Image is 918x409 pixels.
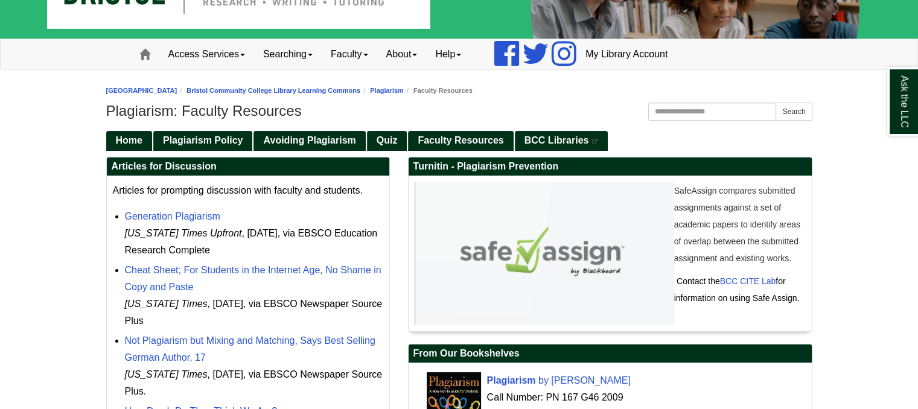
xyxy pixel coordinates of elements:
div: , [DATE], via EBSCO Newspaper Source Plus [125,296,383,329]
a: Plagiarism by [PERSON_NAME] [487,375,631,385]
a: Faculty [322,39,377,69]
h1: Plagiarism: Faculty Resources [106,103,812,119]
a: Not Plagiarism but Mixing and Matching, Says Best Selling German Author, 17 [125,335,375,363]
a: Faculty Resources [408,131,513,151]
a: About [377,39,427,69]
a: [GEOGRAPHIC_DATA] [106,87,177,94]
div: Call Number: PN 167 G46 2009 [427,389,806,406]
li: Faculty Resources [404,85,473,97]
span: Contact the for information on using Safe Assign. [674,276,800,303]
a: Bristol Community College Library Learning Commons [186,87,360,94]
nav: breadcrumb [106,85,812,97]
span: Avoiding Plagiarism [263,135,355,145]
span: [PERSON_NAME] [551,375,631,385]
span: by [538,375,549,385]
a: Generation Plagiarism [125,211,220,221]
a: Plagiarism Policy [153,131,253,151]
a: BCC Libraries [515,131,608,151]
a: BCC CITE Lab [720,276,776,286]
span: Plagiarism Policy [163,135,243,145]
span: BCC Libraries [524,135,589,145]
a: Searching [254,39,322,69]
span: Plagiarism [487,375,536,385]
a: Quiz [367,131,407,151]
span: Quiz [377,135,398,145]
a: Home [106,131,152,151]
a: Avoiding Plagiarism [253,131,365,151]
i: [US_STATE] Times [125,369,208,379]
h2: Turnitin - Plagiarism Prevention [409,157,812,176]
a: Help [426,39,470,69]
a: Plagiarism [370,87,404,94]
i: This link opens in a new window [591,139,599,144]
div: Guide Pages [106,130,812,150]
i: [US_STATE] Times Upfront [125,228,242,238]
div: , [DATE], via EBSCO Newspaper Source Plus. [125,366,383,400]
span: Faculty Resources [418,135,503,145]
h2: Articles for Discussion [107,157,389,176]
a: My Library Account [576,39,677,69]
span: Home [116,135,142,145]
span: SafeAssign compares submitted assignments against a set of academic papers to identify areas of o... [674,186,800,263]
img: Safe Assign [415,182,674,325]
p: Articles for prompting discussion with faculty and students. [113,182,383,199]
h2: From Our Bookshelves [409,344,812,363]
i: [US_STATE] Times [125,299,208,309]
button: Search [776,103,812,121]
a: Cheat Sheet; For Students in the Internet Age, No Shame in Copy and Paste [125,265,381,292]
a: Access Services [159,39,254,69]
div: , [DATE], via EBSCO Education Research Complete [125,225,383,259]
